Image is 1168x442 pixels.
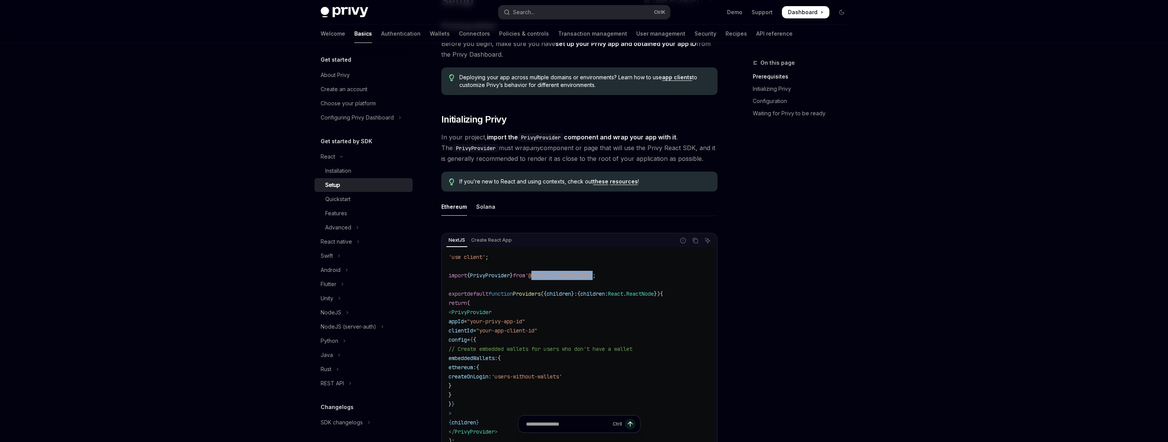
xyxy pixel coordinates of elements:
[574,290,577,297] span: :
[315,97,413,110] a: Choose your platform
[530,144,540,152] em: any
[315,82,413,96] a: Create an account
[605,290,608,297] span: :
[315,277,413,291] button: Toggle Flutter section
[753,95,854,107] a: Configuration
[654,9,665,15] span: Ctrl K
[459,178,709,185] span: If you’re new to React and using contexts, check out !
[315,206,413,220] a: Features
[315,68,413,82] a: About Privy
[430,25,450,43] a: Wallets
[449,401,452,408] span: }
[449,254,485,260] span: 'use client'
[315,377,413,390] button: Toggle REST API section
[558,25,627,43] a: Transaction management
[449,272,467,279] span: import
[449,327,473,334] span: clientId
[315,263,413,277] button: Toggle Android section
[315,164,413,178] a: Installation
[354,25,372,43] a: Basics
[321,322,376,331] div: NodeJS (server-auth)
[321,265,341,275] div: Android
[325,223,351,232] div: Advanced
[321,237,352,246] div: React native
[321,418,363,427] div: SDK changelogs
[315,348,413,362] button: Toggle Java section
[459,74,709,89] span: Deploying your app across multiple domains or environments? Learn how to use to customize Privy’s...
[695,25,716,43] a: Security
[315,306,413,319] button: Toggle NodeJS section
[525,272,593,279] span: '@privy-io/react-auth'
[321,152,335,161] div: React
[593,272,596,279] span: ;
[446,236,467,245] div: NextJS
[321,379,344,388] div: REST API
[325,209,347,218] div: Features
[449,318,464,325] span: appId
[654,290,660,297] span: })
[449,336,467,343] span: config
[526,416,609,432] input: Ask a question...
[726,25,747,43] a: Recipes
[678,236,688,246] button: Report incorrect code
[636,25,685,43] a: User management
[703,236,713,246] button: Ask AI
[321,7,368,18] img: dark logo
[476,198,495,216] div: Solana
[315,291,413,305] button: Toggle Unity section
[662,74,692,81] a: app clients
[449,391,452,398] span: }
[453,144,499,152] code: PrivyProvider
[488,290,513,297] span: function
[623,290,626,297] span: .
[473,336,476,343] span: {
[782,6,829,18] a: Dashboard
[608,290,623,297] span: React
[452,309,491,316] span: PrivyProvider
[547,290,571,297] span: children
[571,290,574,297] span: }
[321,280,336,289] div: Flutter
[315,235,413,249] button: Toggle React native section
[593,178,608,185] a: these
[753,107,854,120] a: Waiting for Privy to be ready
[321,403,354,412] h5: Changelogs
[788,8,817,16] span: Dashboard
[381,25,421,43] a: Authentication
[321,308,341,317] div: NodeJS
[321,365,331,374] div: Rust
[756,25,793,43] a: API reference
[470,336,473,343] span: {
[467,318,525,325] span: "your-privy-app-id"
[449,290,467,297] span: export
[541,290,547,297] span: ({
[449,345,632,352] span: // Create embedded wallets for users who don't have a wallet
[449,309,452,316] span: <
[315,320,413,334] button: Toggle NodeJS (server-auth) section
[449,410,452,417] span: >
[321,113,394,122] div: Configuring Privy Dashboard
[449,355,498,362] span: embeddedWallets:
[315,178,413,192] a: Setup
[321,251,333,260] div: Swift
[464,318,467,325] span: =
[321,336,338,345] div: Python
[469,236,514,245] div: Create React App
[325,166,351,175] div: Installation
[459,25,490,43] a: Connectors
[510,272,513,279] span: }
[470,272,510,279] span: PrivyProvider
[325,180,340,190] div: Setup
[690,236,700,246] button: Copy the contents from the code block
[315,362,413,376] button: Toggle Rust section
[321,25,345,43] a: Welcome
[449,373,491,380] span: createOnLogin:
[321,55,351,64] h5: Get started
[513,272,525,279] span: from
[321,85,367,94] div: Create an account
[555,40,696,48] a: set up your Privy app and obtained your app ID
[441,38,718,60] span: Before you begin, make sure you have from the Privy Dashboard.
[518,133,564,142] code: PrivyProvider
[441,132,718,164] span: In your project, . The must wrap component or page that will use the Privy React SDK, and it is g...
[449,364,476,371] span: ethereum:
